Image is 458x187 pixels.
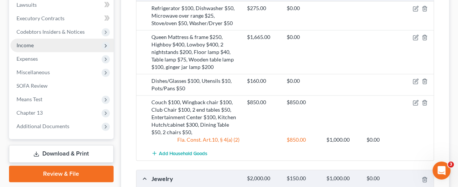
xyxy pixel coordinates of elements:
div: $150.00 [283,175,323,182]
span: Miscellaneous [16,69,50,75]
div: $160.00 [243,77,283,85]
div: Queen Mattress & frame $250, Highboy $400, Lowboy $400, 2 nightstands $200, Floor lamp $40, Table... [148,33,243,71]
div: $2,000.00 [243,175,283,182]
button: Add Household Goods [151,147,207,160]
span: Means Test [16,96,42,102]
span: Additional Documents [16,123,69,129]
a: Download & Print [9,145,114,163]
span: Add Household Goods [159,151,207,157]
div: $0.00 [283,77,323,85]
span: 3 [448,162,454,168]
span: Executory Contracts [16,15,64,21]
div: $1,000.00 [323,136,362,144]
div: $0.00 [283,33,323,41]
div: $0.00 [363,136,403,144]
div: $1,000.00 [323,175,362,182]
a: Executory Contracts [10,12,114,25]
iframe: Intercom live chat [433,162,451,180]
span: Expenses [16,55,38,62]
a: SOFA Review [10,79,114,93]
div: $275.00 [243,4,283,12]
div: $850.00 [283,136,323,144]
div: Refrigerator $100, Dishwasher $50, Microwave over range $25, Stove/oven $50, Washer/Dryer $50 [148,4,243,27]
div: $850.00 [283,99,323,106]
span: Lawsuits [16,1,37,8]
div: Fla. Const. Art.10, § 4(a) (2) [148,136,243,144]
div: Jewelry [148,175,243,183]
span: SOFA Review [16,82,48,89]
div: $0.00 [283,4,323,12]
span: Income [16,42,34,48]
div: Dishes/Glasses $100, Utensils $10, Pots/Pans $50 [148,77,243,92]
div: $0.00 [363,175,403,182]
div: $850.00 [243,99,283,106]
span: Chapter 13 [16,109,43,116]
span: Codebtors Insiders & Notices [16,28,85,35]
div: $1,665.00 [243,33,283,41]
a: Review & File [9,166,114,182]
div: Couch $100, Wingback chair $100, Club Chair $100, 2 end tables $50, Entertainment Center $100, Ki... [148,99,243,136]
